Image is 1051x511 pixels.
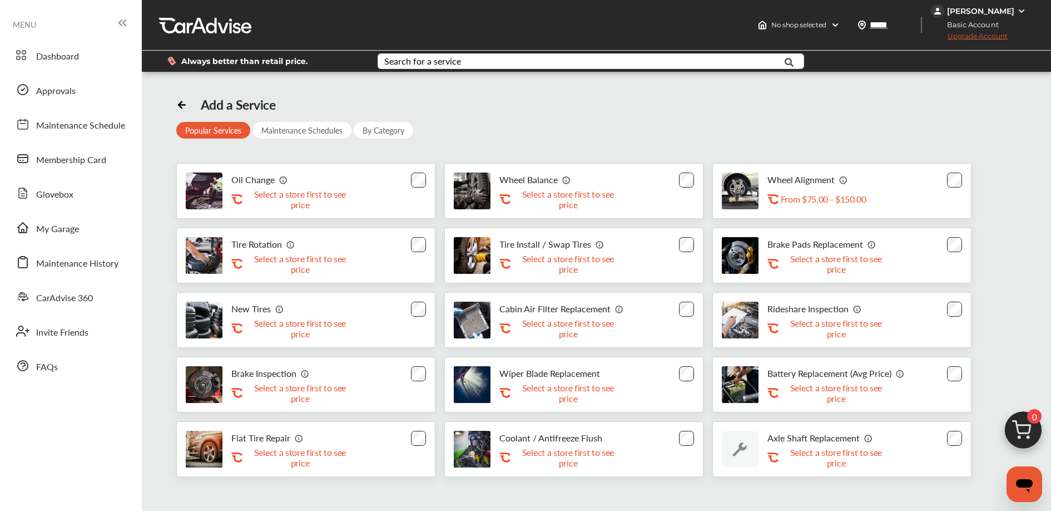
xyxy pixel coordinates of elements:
[10,248,131,277] a: Maintenance History
[767,303,849,314] p: Rideshare Inspection
[36,326,88,340] span: Invite Friends
[562,175,571,184] img: info_icon_vector.svg
[36,257,118,271] span: Maintenance History
[499,368,600,379] p: Wiper Blade Replacement
[252,122,351,139] div: Maintenance Schedules
[10,144,131,173] a: Membership Card
[722,173,758,209] img: wheel-alignment-thumb.jpg
[596,240,604,249] img: info_icon_vector.svg
[36,222,79,237] span: My Garage
[513,382,624,404] p: Select a store first to see price
[499,433,602,443] p: Coolant / Antifreeze Flush
[36,360,58,375] span: FAQs
[186,302,222,338] img: new-tires-thumb.jpg
[10,179,131,208] a: Glovebox
[10,110,131,139] a: Maintenance Schedule
[513,318,624,339] p: Select a store first to see price
[1007,466,1042,502] iframe: Button to launch messaging window
[454,366,490,403] img: thumb_Wipers.jpg
[245,382,356,404] p: Select a store first to see price
[245,189,356,210] p: Select a store first to see price
[231,303,271,314] p: New Tires
[245,318,356,339] p: Select a store first to see price
[275,304,284,313] img: info_icon_vector.svg
[781,318,892,339] p: Select a store first to see price
[896,369,905,378] img: info_icon_vector.svg
[767,433,860,443] p: Axle Shaft Replacement
[181,57,308,65] span: Always better than retail price.
[867,240,876,249] img: info_icon_vector.svg
[1017,7,1026,16] img: WGsFRI8htEPBVLJbROoPRyZpYNWhNONpIPPETTm6eUC0GeLEiAAAAAElFTkSuQmCC
[454,302,490,338] img: cabin-air-filter-replacement-thumb.jpg
[231,239,282,249] p: Tire Rotation
[771,21,826,30] span: No shop selected
[245,447,356,468] p: Select a store first to see price
[301,369,310,378] img: info_icon_vector.svg
[186,366,222,403] img: brake-inspection-thumb.jpg
[231,174,275,185] p: Oil Change
[722,366,758,403] img: battery-replacement-thumb.jpg
[1027,409,1042,424] span: 0
[615,304,624,313] img: info_icon_vector.svg
[186,431,222,468] img: flat-tire-repair-thumb.jpg
[10,213,131,242] a: My Garage
[186,237,222,274] img: tire-rotation-thumb.jpg
[781,253,892,274] p: Select a store first to see price
[947,6,1014,16] div: [PERSON_NAME]
[10,75,131,104] a: Approvals
[10,351,131,380] a: FAQs
[513,189,624,210] p: Select a store first to see price
[245,253,356,274] p: Select a store first to see price
[781,382,892,404] p: Select a store first to see price
[758,21,767,30] img: header-home-logo.8d720a4f.svg
[36,119,125,133] span: Maintenance Schedule
[781,447,892,468] p: Select a store first to see price
[722,237,758,274] img: brake-pads-replacement-thumb.jpg
[767,368,891,379] p: Battery Replacement (Avg Price)
[186,173,222,209] img: oil-change-thumb.jpg
[499,174,558,185] p: Wheel Balance
[36,84,76,99] span: Approvals
[13,20,36,29] span: MENU
[513,447,624,468] p: Select a store first to see price
[997,406,1050,460] img: cart_icon.3d0951e8.svg
[722,302,758,338] img: rideshare-visual-inspection-thumb.jpg
[286,240,295,249] img: info_icon_vector.svg
[36,153,106,168] span: Membership Card
[931,4,944,18] img: jVpblrzwTbfkPYzPPzSLxeg0AAAAASUVORK5CYII=
[853,304,862,313] img: info_icon_vector.svg
[781,194,866,204] p: From $75.00 - $150.00
[864,434,873,443] img: info_icon_vector.svg
[831,21,840,30] img: header-down-arrow.9dd2ce7d.svg
[231,368,296,379] p: Brake Inspection
[176,122,250,139] div: Popular Services
[499,303,611,314] p: Cabin Air Filter Replacement
[857,21,866,30] img: location_vector.a44bc228.svg
[36,50,79,64] span: Dashboard
[513,253,624,274] p: Select a store first to see price
[931,32,1008,46] span: Upgrade Account
[36,291,93,306] span: CarAdvise 360
[767,239,863,249] p: Brake Pads Replacement
[454,237,490,274] img: tire-install-swap-tires-thumb.jpg
[767,174,835,185] p: Wheel Alignment
[722,431,758,468] img: default_wrench_icon.d1a43860.svg
[354,122,413,139] div: By Category
[10,41,131,70] a: Dashboard
[279,175,288,184] img: info_icon_vector.svg
[167,56,176,66] img: dollor_label_vector.a70140d1.svg
[921,17,922,33] img: header-divider.bc55588e.svg
[10,282,131,311] a: CarAdvise 360
[454,173,490,209] img: tire-wheel-balance-thumb.jpg
[10,317,131,346] a: Invite Friends
[839,175,848,184] img: info_icon_vector.svg
[231,433,290,443] p: Flat Tire Repair
[384,57,461,66] div: Search for a service
[499,239,591,249] p: Tire Install / Swap Tires
[36,188,73,202] span: Glovebox
[454,431,490,468] img: engine-cooling-thumb.jpg
[201,97,276,112] div: Add a Service
[932,19,1007,31] span: Basic Account
[295,434,304,443] img: info_icon_vector.svg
